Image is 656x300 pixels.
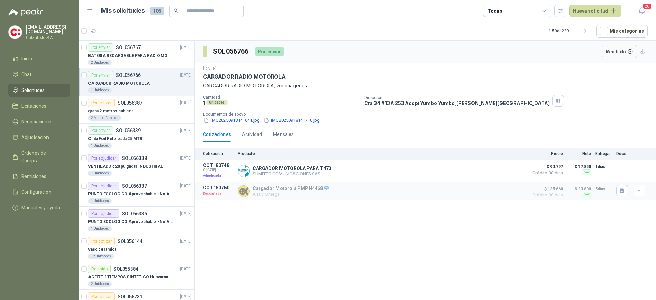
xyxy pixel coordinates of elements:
[26,25,70,34] p: [EMAIL_ADDRESS][DOMAIN_NAME]
[21,55,32,63] span: Inicio
[88,99,115,107] div: Por cotizar
[21,118,53,125] span: Negociaciones
[21,149,64,164] span: Órdenes de Compra
[8,52,70,65] a: Inicio
[529,151,563,156] p: Precio
[642,3,652,10] span: 20
[596,25,648,38] button: Mís categorías
[203,82,648,90] p: CARGADOR RADIO MOTOROLA, ver imagenes
[203,185,234,190] p: COT180760
[122,211,147,216] p: SOL056336
[180,127,192,134] p: [DATE]
[569,5,621,17] button: Nueva solicitud
[8,99,70,112] a: Licitaciones
[203,172,234,179] p: Adjudicada
[118,100,142,105] p: SOL056387
[567,163,591,171] p: $ 17.850
[180,100,192,106] p: [DATE]
[88,219,173,225] p: PUNTO ECOLOGICO Aprovechable - No Aprovechable 20Litros Blanco - Negro
[203,190,234,197] p: Descartada
[273,131,294,138] div: Mensajes
[174,8,178,13] span: search
[113,267,138,271] p: SOL055384
[364,95,550,100] p: Dirección
[21,188,51,196] span: Configuración
[252,192,329,197] p: Alfa y Omega
[79,68,194,96] a: Por enviarSOL056766[DATE] CARGADOR RADIO MOTOROLA1 Unidades
[263,117,320,124] button: IMG20250918141710.jpg
[180,294,192,300] p: [DATE]
[238,151,525,156] p: Producto
[252,166,331,171] p: CARGADOR MOTOROLA PARA T470
[88,60,112,65] div: 2 Unidades
[88,115,121,121] div: 2 Metros Cúbicos
[180,155,192,162] p: [DATE]
[88,154,119,162] div: Por adjudicar
[8,147,70,167] a: Órdenes de Compra
[203,112,653,117] p: Documentos de apoyo
[635,5,648,17] button: 20
[549,26,591,37] div: 1 - 50 de 229
[180,238,192,245] p: [DATE]
[79,262,194,290] a: RecibidoSOL055384[DATE] ACEITE 2 TIEMPOS SINTETICO Husvarna2 Unidades
[8,115,70,128] a: Negociaciones
[203,66,217,72] p: [DATE]
[255,47,284,56] div: Por enviar
[21,86,45,94] span: Solicitudes
[180,266,192,272] p: [DATE]
[88,171,112,176] div: 1 Unidades
[582,169,591,175] div: Flex
[88,226,112,231] div: 1 Unidades
[88,237,115,245] div: Por cotizar
[88,87,112,93] div: 1 Unidades
[88,209,119,218] div: Por adjudicar
[116,128,141,133] p: SOL056339
[116,73,141,78] p: SOL056766
[602,45,637,58] button: Recibido
[595,151,612,156] p: Entrega
[8,201,70,214] a: Manuales y ayuda
[150,7,164,15] span: 105
[488,7,502,15] div: Todas
[203,100,205,106] p: 1
[252,186,329,192] p: Cargador Motorola PMPN4468
[118,294,142,299] p: SOL055231
[567,185,591,193] p: $ 23.800
[88,163,163,170] p: VENTILADOR 20 pulgadas INDUSTRIAL
[529,171,563,175] span: Crédito 30 días
[21,71,31,78] span: Chat
[88,143,112,148] div: 1 Unidades
[616,151,630,156] p: Docs
[213,46,249,57] h3: SOL056766
[180,44,192,51] p: [DATE]
[203,151,234,156] p: Cotización
[203,131,231,138] div: Cotizaciones
[8,170,70,183] a: Remisiones
[242,131,262,138] div: Actividad
[79,234,194,262] a: Por cotizarSOL056144[DATE] vaso ceramica12 Unidades
[88,281,112,287] div: 2 Unidades
[88,191,173,197] p: PUNTO ECOLOGICO Aprovechable - No Aprovechable 20Litros Blanco - Negro
[595,163,612,171] p: 1 días
[203,168,234,172] span: C: [DATE]
[79,124,194,151] a: Por enviarSOL056339[DATE] Cinta Foil Reforzada 25 MTR1 Unidades
[88,246,116,253] p: vaso ceramica
[88,198,112,204] div: 1 Unidades
[21,134,49,141] span: Adjudicación
[582,192,591,197] div: Flex
[26,36,70,40] p: Calzatodo S.A.
[203,117,260,124] button: IMG20250918141644.jpg
[88,71,113,79] div: Por enviar
[595,185,612,193] p: 5 días
[101,6,145,16] h1: Mis solicitudes
[203,163,234,168] p: COT180748
[529,193,563,197] span: Crédito 30 días
[252,171,331,176] p: SUMITEC COMUNICACIONES SAS
[118,239,142,244] p: SOL056144
[8,8,43,16] img: Logo peakr
[88,274,168,281] p: ACEITE 2 TIEMPOS SINTETICO Husvarna
[88,108,134,114] p: graba 2 metros cubicos
[529,163,563,171] span: $ 90.797
[8,68,70,81] a: Chat
[8,186,70,199] a: Configuración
